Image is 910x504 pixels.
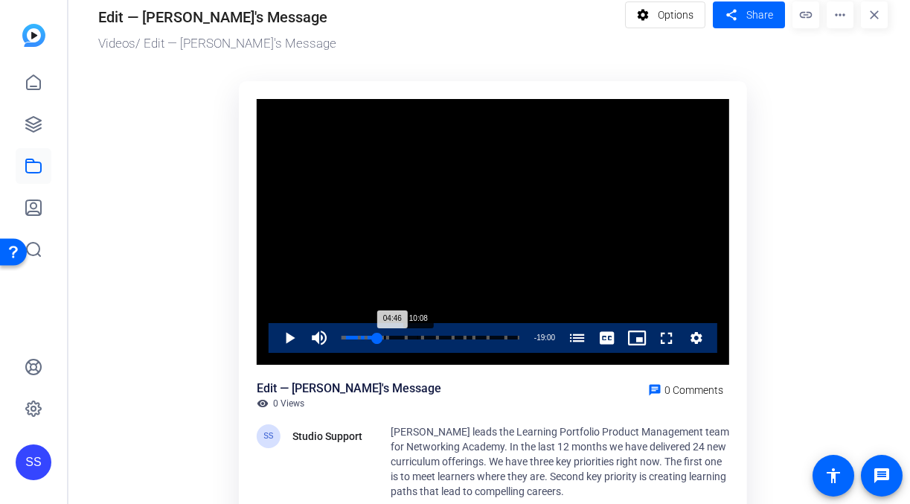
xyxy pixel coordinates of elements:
div: Edit — [PERSON_NAME]'s Message [257,380,441,398]
mat-icon: settings [634,1,653,29]
mat-icon: link [792,1,819,28]
div: Video Player [257,99,729,365]
button: Play [275,323,304,353]
div: Progress Bar [342,336,519,339]
span: 0 Views [273,398,304,409]
mat-icon: accessibility [824,467,842,485]
span: [PERSON_NAME] leads the Learning Portfolio Product Management team for Networking Academy. In the... [391,426,729,497]
div: Edit — [PERSON_NAME]'s Message [98,6,327,28]
div: Studio Support [292,427,367,445]
button: Captions [592,323,622,353]
a: Videos [98,36,135,51]
span: 19:00 [536,334,555,342]
mat-icon: message [873,467,891,485]
span: 0 Comments [664,384,723,396]
button: Mute [304,323,334,353]
div: SS [16,444,51,480]
button: Chapters [563,323,592,353]
button: Picture-in-Picture [622,323,652,353]
div: SS [257,424,281,448]
button: Share [713,1,785,28]
mat-icon: more_horiz [827,1,853,28]
a: 0 Comments [642,380,729,398]
span: Share [746,7,773,23]
button: Fullscreen [652,323,682,353]
mat-icon: visibility [257,398,269,409]
span: Options [658,1,693,29]
div: / Edit — [PERSON_NAME]'s Message [98,34,618,54]
img: blue-gradient.svg [22,24,45,47]
button: Options [625,1,706,28]
mat-icon: chat [648,383,661,397]
span: - [534,334,536,342]
mat-icon: share [722,5,740,25]
mat-icon: close [861,1,888,28]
